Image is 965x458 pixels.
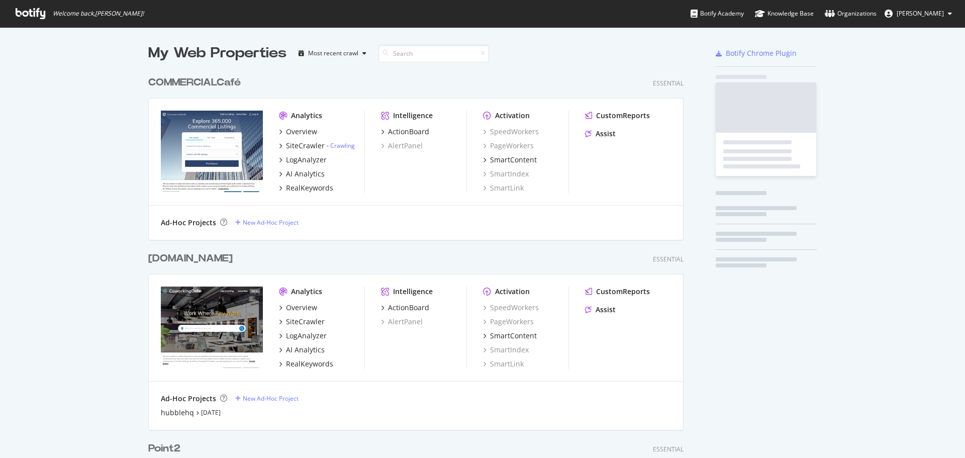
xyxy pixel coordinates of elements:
[596,129,616,139] div: Assist
[755,9,814,19] div: Knowledge Base
[286,317,325,327] div: SiteCrawler
[653,255,684,263] div: Essential
[381,127,429,137] a: ActionBoard
[148,43,286,63] div: My Web Properties
[378,45,489,62] input: Search
[490,155,537,165] div: SmartContent
[877,6,960,22] button: [PERSON_NAME]
[279,303,317,313] a: Overview
[148,251,233,266] div: [DOMAIN_NAME]
[279,359,333,369] a: RealKeywords
[161,408,194,418] a: hubblehq
[483,141,534,151] a: PageWorkers
[388,303,429,313] div: ActionBoard
[330,141,355,150] a: Crawling
[490,331,537,341] div: SmartContent
[483,359,524,369] a: SmartLink
[291,287,322,297] div: Analytics
[286,169,325,179] div: AI Analytics
[286,183,333,193] div: RealKeywords
[825,9,877,19] div: Organizations
[483,331,537,341] a: SmartContent
[201,408,221,417] a: [DATE]
[596,111,650,121] div: CustomReports
[483,345,529,355] a: SmartIndex
[495,111,530,121] div: Activation
[161,111,263,192] img: commercialsearch.com
[161,287,263,368] img: coworkingcafe.com
[279,317,325,327] a: SiteCrawler
[235,218,299,227] a: New Ad-Hoc Project
[286,345,325,355] div: AI Analytics
[286,155,327,165] div: LogAnalyzer
[243,394,299,403] div: New Ad-Hoc Project
[148,441,180,456] div: Point2
[279,331,327,341] a: LogAnalyzer
[585,287,650,297] a: CustomReports
[279,169,325,179] a: AI Analytics
[161,394,216,404] div: Ad-Hoc Projects
[388,127,429,137] div: ActionBoard
[483,317,534,327] a: PageWorkers
[483,169,529,179] a: SmartIndex
[381,141,423,151] a: AlertPanel
[483,155,537,165] a: SmartContent
[596,305,616,315] div: Assist
[308,50,358,56] div: Most recent crawl
[286,141,325,151] div: SiteCrawler
[585,305,616,315] a: Assist
[279,345,325,355] a: AI Analytics
[691,9,744,19] div: Botify Academy
[653,79,684,87] div: Essential
[381,317,423,327] a: AlertPanel
[483,183,524,193] a: SmartLink
[286,127,317,137] div: Overview
[495,287,530,297] div: Activation
[53,10,144,18] span: Welcome back, [PERSON_NAME] !
[279,141,355,151] a: SiteCrawler- Crawling
[585,129,616,139] a: Assist
[381,303,429,313] a: ActionBoard
[286,359,333,369] div: RealKeywords
[327,141,355,150] div: -
[483,303,539,313] a: SpeedWorkers
[295,45,370,61] button: Most recent crawl
[161,218,216,228] div: Ad-Hoc Projects
[716,48,797,58] a: Botify Chrome Plugin
[148,441,184,456] a: Point2
[483,127,539,137] a: SpeedWorkers
[286,331,327,341] div: LogAnalyzer
[279,183,333,193] a: RealKeywords
[279,127,317,137] a: Overview
[148,251,237,266] a: [DOMAIN_NAME]
[653,445,684,453] div: Essential
[726,48,797,58] div: Botify Chrome Plugin
[286,303,317,313] div: Overview
[596,287,650,297] div: CustomReports
[243,218,299,227] div: New Ad-Hoc Project
[393,111,433,121] div: Intelligence
[897,9,944,18] span: Ruxandra Lapadatu
[148,75,241,90] div: COMMERCIALCafé
[291,111,322,121] div: Analytics
[585,111,650,121] a: CustomReports
[393,287,433,297] div: Intelligence
[235,394,299,403] a: New Ad-Hoc Project
[279,155,327,165] a: LogAnalyzer
[148,75,245,90] a: COMMERCIALCafé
